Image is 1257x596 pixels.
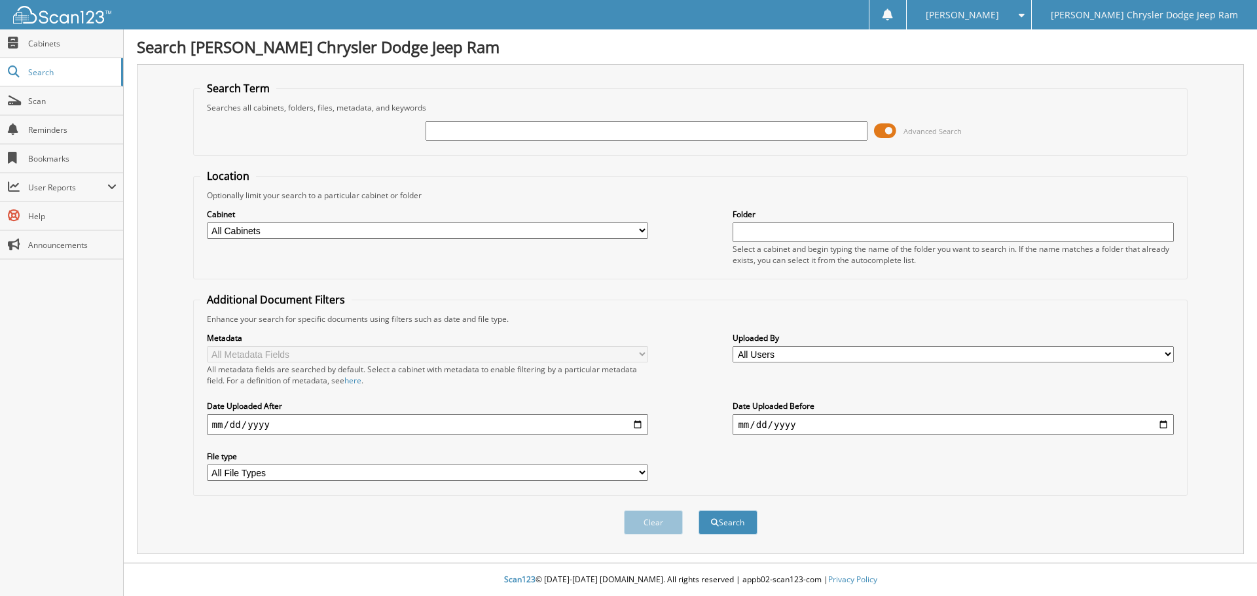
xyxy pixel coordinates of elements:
label: Metadata [207,332,648,343]
label: Uploaded By [733,332,1174,343]
span: Advanced Search [903,126,962,136]
span: User Reports [28,182,107,193]
div: Searches all cabinets, folders, files, metadata, and keywords [200,102,1181,113]
span: Scan123 [504,574,536,585]
input: end [733,414,1174,435]
span: Help [28,211,117,222]
legend: Location [200,169,256,183]
a: Privacy Policy [828,574,877,585]
span: Bookmarks [28,153,117,164]
span: [PERSON_NAME] Chrysler Dodge Jeep Ram [1051,11,1238,19]
div: Enhance your search for specific documents using filters such as date and file type. [200,313,1181,324]
span: [PERSON_NAME] [926,11,999,19]
span: Reminders [28,124,117,135]
button: Search [699,510,757,535]
div: All metadata fields are searched by default. Select a cabinet with metadata to enable filtering b... [207,364,648,386]
div: © [DATE]-[DATE] [DOMAIN_NAME]. All rights reserved | appb02-scan123-com | [124,564,1257,596]
span: Announcements [28,239,117,251]
label: Folder [733,209,1174,220]
h1: Search [PERSON_NAME] Chrysler Dodge Jeep Ram [137,36,1244,58]
label: Date Uploaded After [207,400,648,412]
input: start [207,414,648,435]
div: Select a cabinet and begin typing the name of the folder you want to search in. If the name match... [733,243,1174,266]
span: Cabinets [28,38,117,49]
legend: Search Term [200,81,276,96]
div: Optionally limit your search to a particular cabinet or folder [200,190,1181,201]
label: Cabinet [207,209,648,220]
label: Date Uploaded Before [733,400,1174,412]
span: Search [28,67,115,78]
a: here [344,375,361,386]
legend: Additional Document Filters [200,292,352,307]
button: Clear [624,510,683,535]
img: scan123-logo-white.svg [13,6,111,24]
label: File type [207,451,648,462]
span: Scan [28,96,117,107]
